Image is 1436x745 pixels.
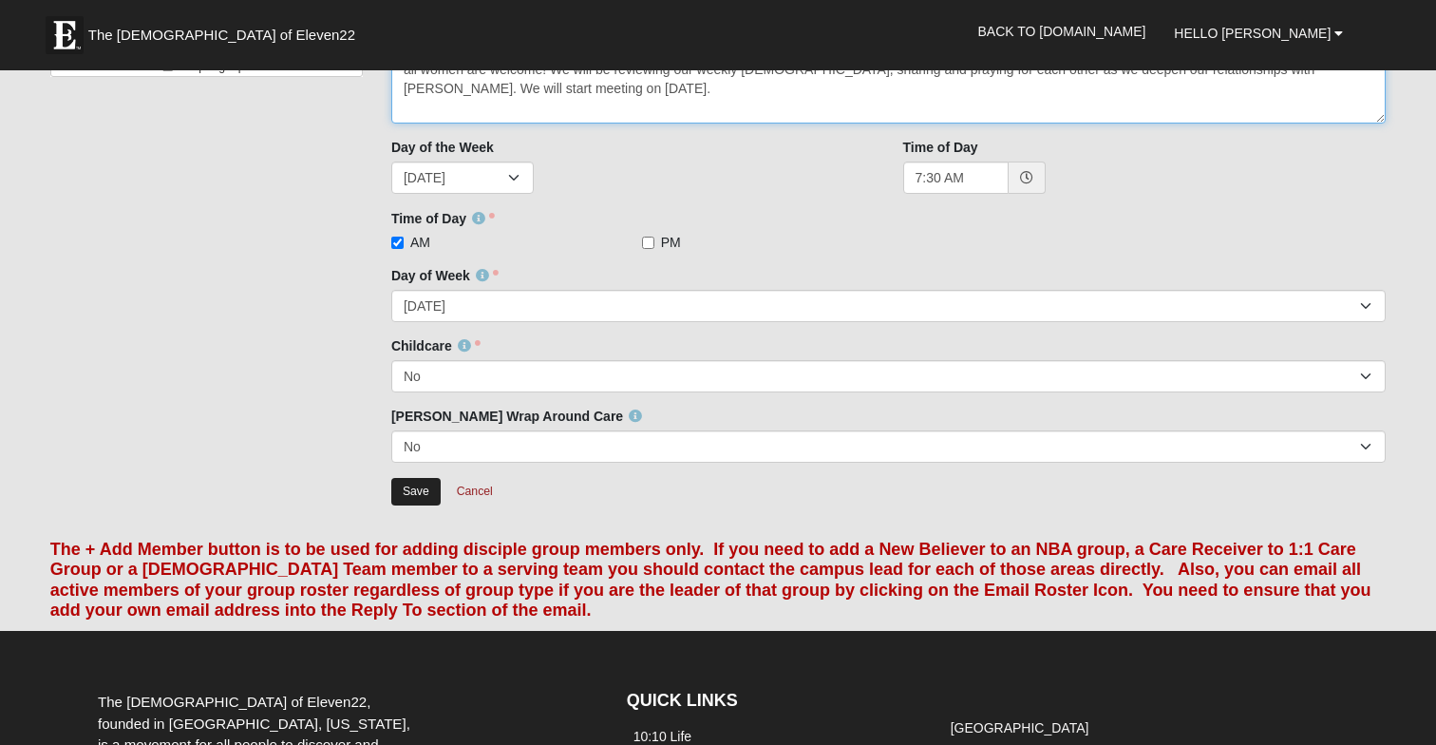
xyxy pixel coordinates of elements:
[1160,10,1357,57] a: Hello [PERSON_NAME]
[88,26,355,45] span: The [DEMOGRAPHIC_DATA] of Eleven22
[46,16,84,54] img: Eleven22 logo
[391,209,495,228] label: Time of Day
[627,691,916,712] h4: QUICK LINKS
[444,477,505,506] a: Cancel
[391,407,642,426] label: [PERSON_NAME] Wrap Around Care
[50,540,1371,621] font: The + Add Member button is to be used for adding disciple group members only. If you need to add ...
[1174,26,1331,41] span: Hello [PERSON_NAME]
[391,34,1386,124] textarea: We are a new women's group who will meet weekly in the [GEOGRAPHIC_DATA] area. We will be reviewi...
[391,266,499,285] label: Day of Week
[964,8,1161,55] a: Back to [DOMAIN_NAME]
[391,138,494,157] label: Day of the Week
[391,237,404,249] input: AM
[903,138,978,157] label: Time of Day
[642,237,654,249] input: PM
[36,7,416,54] a: The [DEMOGRAPHIC_DATA] of Eleven22
[661,233,681,252] span: PM
[391,336,481,355] label: Childcare
[410,233,430,252] span: AM
[391,478,441,506] input: Alt+s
